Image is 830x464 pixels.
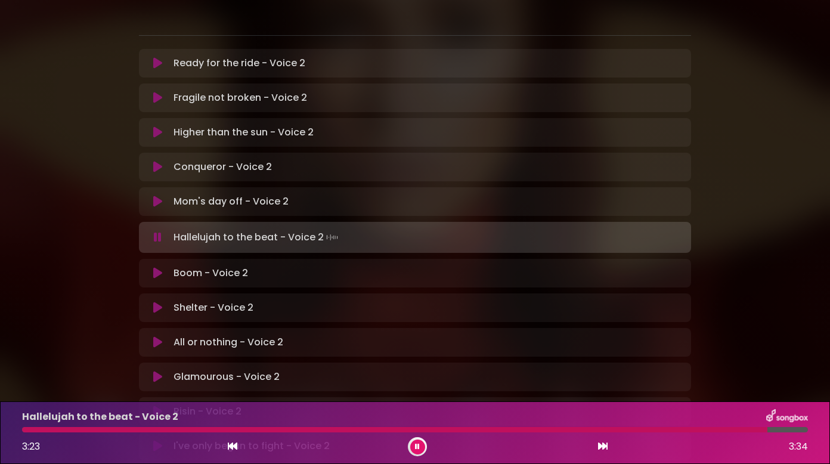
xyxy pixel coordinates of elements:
[174,301,253,315] p: Shelter - Voice 2
[174,56,305,70] p: Ready for the ride - Voice 2
[174,335,283,349] p: All or nothing - Voice 2
[174,125,314,140] p: Higher than the sun - Voice 2
[324,229,340,246] img: waveform4.gif
[174,266,248,280] p: Boom - Voice 2
[174,91,307,105] p: Fragile not broken - Voice 2
[174,194,289,209] p: Mom's day off - Voice 2
[22,440,40,453] span: 3:23
[789,440,808,454] span: 3:34
[174,229,340,246] p: Hallelujah to the beat - Voice 2
[766,409,808,425] img: songbox-logo-white.png
[22,410,178,424] p: Hallelujah to the beat - Voice 2
[174,160,272,174] p: Conqueror - Voice 2
[174,370,280,384] p: Glamourous - Voice 2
